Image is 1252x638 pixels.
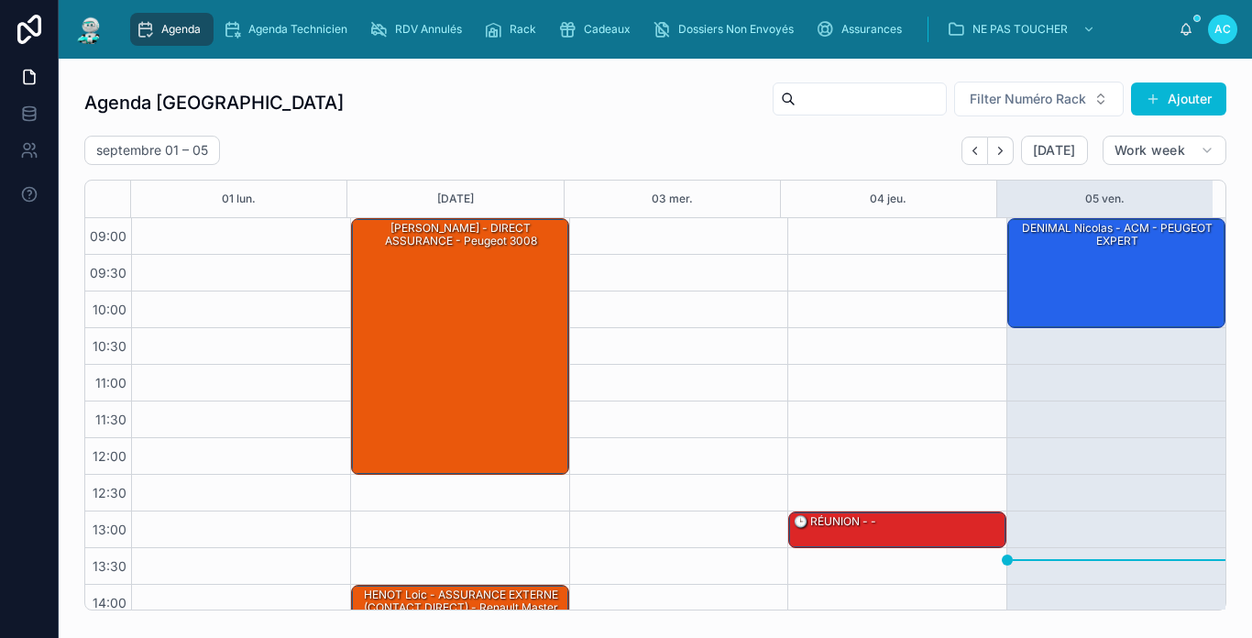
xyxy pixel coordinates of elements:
span: 10:30 [88,338,131,354]
span: 12:00 [88,448,131,464]
a: Assurances [810,13,915,46]
span: 11:00 [91,375,131,390]
a: RDV Annulés [364,13,475,46]
button: Back [961,137,988,165]
span: Agenda Technicien [248,22,347,37]
span: 09:30 [85,265,131,280]
div: HENOT Loic - ASSURANCE EXTERNE (CONTACT DIRECT) - Renault Master [355,587,567,617]
img: App logo [73,15,106,44]
span: 10:00 [88,302,131,317]
span: NE PAS TOUCHER [972,22,1068,37]
span: RDV Annulés [395,22,462,37]
span: AC [1214,22,1231,37]
h2: septembre 01 – 05 [96,141,208,159]
button: Next [988,137,1014,165]
div: [PERSON_NAME] - DIRECT ASSURANCE - peugeot 3008 [352,219,568,474]
div: [PERSON_NAME] - DIRECT ASSURANCE - peugeot 3008 [355,220,567,250]
a: NE PAS TOUCHER [941,13,1104,46]
div: DENIMAL Nicolas - ACM - PEUGEOT EXPERT [1011,220,1224,250]
span: 13:00 [88,522,131,537]
span: Assurances [841,22,902,37]
button: Select Button [954,82,1124,116]
button: [DATE] [437,181,474,217]
span: 14:00 [88,595,131,610]
span: 12:30 [88,485,131,500]
span: 09:00 [85,228,131,244]
div: 🕒 RÉUNION - - [789,512,1005,547]
button: 01 lun. [222,181,256,217]
span: Dossiers Non Envoyés [678,22,794,37]
button: Work week [1103,136,1226,165]
a: Dossiers Non Envoyés [647,13,807,46]
span: Work week [1115,142,1185,159]
button: Ajouter [1131,82,1226,115]
div: 🕒 RÉUNION - - [792,513,878,530]
span: Agenda [161,22,201,37]
a: Agenda Technicien [217,13,360,46]
h1: Agenda [GEOGRAPHIC_DATA] [84,90,344,115]
span: 13:30 [88,558,131,574]
a: Agenda [130,13,214,46]
button: 04 jeu. [870,181,906,217]
div: scrollable content [121,9,1179,49]
button: 05 ven. [1085,181,1125,217]
button: [DATE] [1021,136,1088,165]
a: Rack [478,13,549,46]
span: Filter Numéro Rack [970,90,1086,108]
span: Rack [510,22,536,37]
span: Cadeaux [584,22,631,37]
span: [DATE] [1033,142,1076,159]
button: 03 mer. [652,181,693,217]
span: 11:30 [91,412,131,427]
a: Cadeaux [553,13,643,46]
div: DENIMAL Nicolas - ACM - PEUGEOT EXPERT [1008,219,1225,327]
